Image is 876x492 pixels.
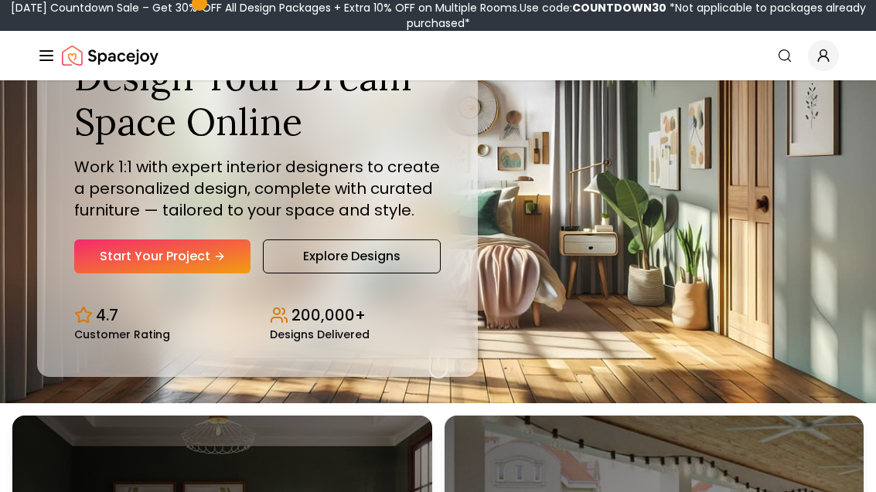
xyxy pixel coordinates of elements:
p: 4.7 [96,304,118,326]
small: Designs Delivered [270,329,370,340]
nav: Global [37,31,839,80]
p: Work 1:1 with expert interior designers to create a personalized design, complete with curated fu... [74,156,441,221]
h1: Design Your Dream Space Online [74,55,441,144]
a: Spacejoy [62,40,158,71]
img: Spacejoy Logo [62,40,158,71]
p: 200,000+ [291,304,366,326]
a: Explore Designs [263,239,441,273]
small: Customer Rating [74,329,170,340]
a: Start Your Project [74,239,251,273]
div: Design stats [74,292,441,340]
